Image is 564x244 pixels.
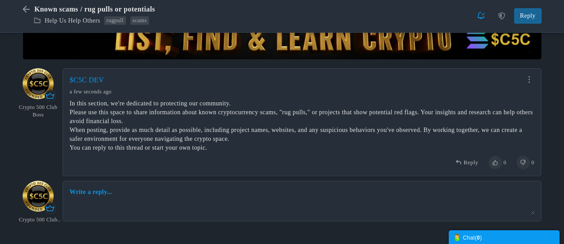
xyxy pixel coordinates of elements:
em: Crypto 500 Club Boss [16,104,61,119]
iframe: X Post Button [270,232,299,241]
time: Aug 17, 2025 8:42 AM [70,89,111,95]
div: When posting, provide as much detail as possible, including project names, websites, and any susp... [70,126,534,143]
span: ( ) [475,235,482,241]
strong: 0 [477,235,480,241]
span: rugpull [104,17,126,23]
span: Reply [464,159,478,166]
div: Chat [453,232,555,242]
a: rugpull [104,16,126,25]
span: scams [130,17,149,23]
a: Reply [514,8,541,23]
a: $C5C DEV [70,76,104,84]
img: cropcircle.png [23,68,54,99]
span: 0 [503,159,506,166]
div: You can reply to this thread or start your own topic. [70,143,534,152]
a: Write a reply... [70,188,112,197]
a: scams [130,16,149,25]
em: Crypto 500 Club Boss [16,216,61,224]
img: cropcircle.png [23,181,54,212]
span: 0 [532,159,534,166]
a: Reply [455,159,478,167]
div: Please use this space to share information about known cryptocurrency scams, "rug pulls," or proj... [70,108,534,126]
span: Known scams / rug pulls or potentials [34,4,157,15]
div: In this section, we're dedicated to protecting our community. [70,99,534,108]
a: Help Us Help Others [45,17,100,24]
